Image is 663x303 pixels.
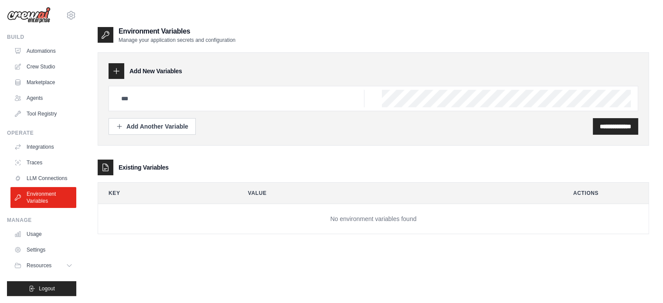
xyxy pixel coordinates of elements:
a: Integrations [10,140,76,154]
h2: Environment Variables [119,26,235,37]
p: Manage your application secrets and configuration [119,37,235,44]
th: Actions [563,183,649,204]
td: No environment variables found [98,204,649,234]
button: Resources [10,259,76,272]
span: Logout [39,285,55,292]
a: Usage [10,227,76,241]
a: Environment Variables [10,187,76,208]
img: Logo [7,7,51,24]
a: Agents [10,91,76,105]
span: Resources [27,262,51,269]
button: Add Another Variable [109,118,196,135]
h3: Existing Variables [119,163,169,172]
div: Operate [7,129,76,136]
div: Build [7,34,76,41]
h3: Add New Variables [129,67,182,75]
a: Settings [10,243,76,257]
th: Value [238,183,556,204]
button: Logout [7,281,76,296]
a: Crew Studio [10,60,76,74]
a: Traces [10,156,76,170]
th: Key [98,183,231,204]
a: Tool Registry [10,107,76,121]
a: Automations [10,44,76,58]
div: Add Another Variable [116,122,188,131]
div: Manage [7,217,76,224]
a: Marketplace [10,75,76,89]
a: LLM Connections [10,171,76,185]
